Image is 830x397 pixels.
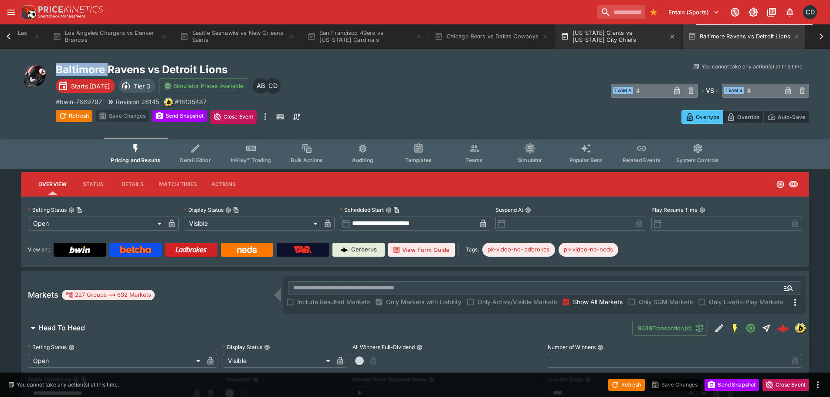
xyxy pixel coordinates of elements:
button: Refresh [56,110,92,122]
button: Baltimore Ravens vs Detroit Lions [683,24,805,49]
h2: Copy To Clipboard [56,63,433,76]
img: logo-cerberus--red.svg [777,322,789,334]
button: Notifications [782,4,798,20]
div: Visible [184,217,321,231]
span: Team B [724,87,744,94]
button: Copy To Clipboard [233,207,239,213]
p: Display Status [223,343,262,351]
button: Seattle Seahawks vs New Orleans Saints [175,24,300,49]
span: Only SGM Markets [639,297,693,306]
div: Event type filters [104,138,726,169]
button: Status [74,174,113,195]
button: Override [723,110,763,124]
p: Cerberus [351,245,377,254]
button: Cameron Duffy [800,3,820,22]
p: Overtype [696,112,719,122]
button: Send Snapshot [705,379,759,391]
img: Neds [237,246,257,253]
span: Team A [613,87,633,94]
button: Overview [31,174,74,195]
button: Suspend At [525,207,531,213]
button: View Form Guide [388,243,455,257]
button: Details [113,174,152,195]
button: Toggle light/dark mode [745,4,761,20]
button: Close Event [762,379,809,391]
button: Copy To Clipboard [393,207,400,213]
button: Chicago Bears vs Dallas Cowboys [429,24,553,49]
button: Simulator Prices Available [159,78,249,93]
h5: Markets [28,290,58,300]
div: bwin [164,98,173,106]
button: 8639Transaction(s) [632,321,708,336]
button: Display Status [264,344,270,350]
button: Head To Head [21,319,632,337]
p: Number of Winners [548,343,596,351]
span: Popular Bets [569,157,602,163]
button: more [260,110,271,124]
span: Teams [465,157,483,163]
svg: Open [745,323,756,333]
img: PriceKinetics Logo [19,3,37,21]
button: San Francisco 49ers vs [US_STATE] Cardinals [302,24,427,49]
a: Cerberus [332,243,385,257]
button: Close Event [210,110,257,124]
button: Los Angeles Chargers vs Denver Broncos [47,24,173,49]
button: Select Tenant [663,5,725,19]
img: Sportsbook Management [38,14,85,18]
p: You cannot take any action(s) at this time. [701,63,804,71]
button: [US_STATE] Giants vs [US_STATE] City Chiefs [556,24,681,49]
span: Bulk Actions [291,157,323,163]
span: Show All Markets [573,297,623,306]
span: Only Active/Visible Markets [478,297,557,306]
button: Betting Status [68,344,75,350]
span: Only Live/In-Play Markets [709,297,783,306]
button: Open [743,320,759,336]
svg: More [790,297,800,308]
p: Suspend At [495,206,523,214]
label: Tags: [466,243,479,257]
button: Play Resume Time [699,207,705,213]
button: Refresh [608,379,645,391]
button: Straight [759,320,774,336]
button: Open [781,280,796,296]
label: View on : [28,243,50,257]
div: 227 Groups 632 Markets [65,290,151,300]
span: Templates [405,157,432,163]
h6: - VS - [701,86,718,95]
div: bwin [795,323,806,333]
p: Display Status [184,206,224,214]
img: bwin [796,323,805,333]
a: 6667b604-ae57-4c1f-8d91-fcc079eae404 [774,319,792,337]
p: Play Resume Time [651,206,698,214]
div: Open [28,217,165,231]
h6: Head To Head [38,323,85,333]
div: Alex Bothe [253,78,268,94]
span: Include Resulted Markets [297,297,370,306]
p: You cannot take any action(s) at this time. [17,381,119,389]
button: Match Times [152,174,204,195]
div: Start From [681,110,809,124]
p: All Winners Full-Dividend [352,343,415,351]
button: more [813,380,823,390]
span: InPlay™ Trading [231,157,271,163]
span: Pricing and Results [111,157,160,163]
button: Copy To Clipboard [76,207,82,213]
img: bwin.png [165,98,173,106]
div: 6667b604-ae57-4c1f-8d91-fcc079eae404 [777,322,789,334]
img: PriceKinetics [38,6,103,13]
img: Ladbrokes [175,246,207,253]
div: Betting Target: cerberus [559,243,618,257]
div: Visible [223,354,333,368]
div: Cameron Duffy [803,5,817,19]
img: american_football.png [21,63,49,91]
span: Simulator [518,157,542,163]
button: Number of Winners [597,344,603,350]
button: All Winners Full-Dividend [417,344,423,350]
button: Bookmarks [647,5,661,19]
button: Send Snapshot [152,110,207,122]
p: Copy To Clipboard [56,97,102,106]
button: Actions [204,174,243,195]
p: Starts [DATE] [71,81,110,91]
button: open drawer [3,4,19,20]
img: Cerberus [341,246,348,253]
